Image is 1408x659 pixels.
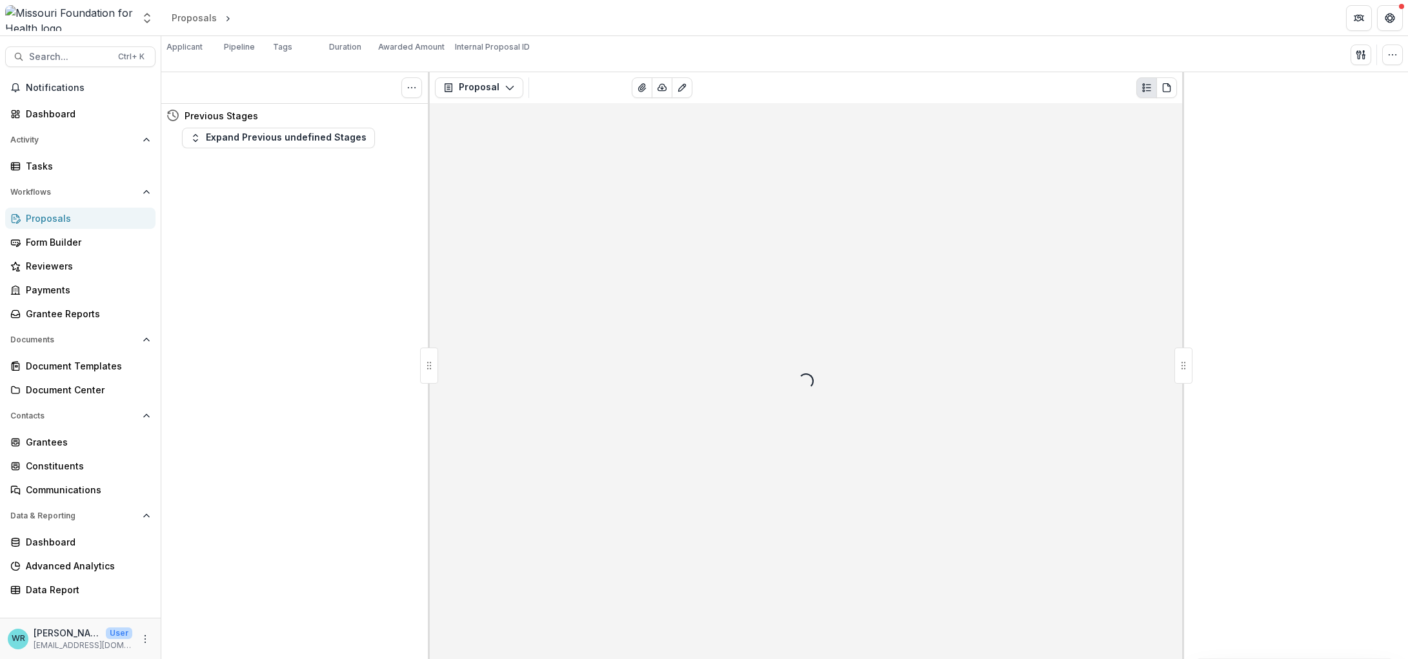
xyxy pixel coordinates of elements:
[5,329,156,350] button: Open Documents
[672,77,692,98] button: Edit as form
[26,159,145,173] div: Tasks
[5,479,156,500] a: Communications
[10,188,137,197] span: Workflows
[5,355,156,377] a: Document Templates
[26,259,145,273] div: Reviewers
[138,5,156,31] button: Open entity switcher
[10,411,137,420] span: Contacts
[26,307,145,320] div: Grantee Reports
[435,77,523,98] button: Proposal
[172,11,217,25] div: Proposals
[273,41,292,53] p: Tags
[26,383,145,397] div: Document Center
[632,77,652,98] button: View Attached Files
[5,155,156,177] a: Tasks
[185,109,258,123] h4: Previous Stages
[5,431,156,453] a: Grantees
[1346,5,1372,31] button: Partners
[26,83,150,93] span: Notifications
[5,379,156,400] a: Document Center
[26,535,145,549] div: Dashboard
[5,231,156,253] a: Form Builder
[26,211,145,225] div: Proposals
[26,283,145,297] div: Payments
[5,555,156,576] a: Advanced Analytics
[34,626,101,640] p: [PERSON_NAME]
[5,579,156,600] a: Data Report
[5,130,156,150] button: Open Activity
[10,135,137,144] span: Activity
[34,640,132,651] p: [EMAIL_ADDRESS][DOMAIN_NAME]
[137,631,153,647] button: More
[182,128,375,148] button: Expand Previous undefined Stages
[5,303,156,324] a: Grantee Reports
[401,77,422,98] button: Toggle View Cancelled Tasks
[26,583,145,596] div: Data Report
[10,335,137,344] span: Documents
[455,41,530,53] p: Internal Proposal ID
[5,77,156,98] button: Notifications
[26,459,145,473] div: Constituents
[5,531,156,553] a: Dashboard
[12,634,25,643] div: Wendy Rohrbach
[5,103,156,124] a: Dashboard
[26,559,145,573] div: Advanced Analytics
[1156,77,1177,98] button: PDF view
[26,483,145,497] div: Communications
[166,8,222,27] a: Proposals
[5,5,133,31] img: Missouri Foundation for Health logo
[5,182,156,202] button: Open Workflows
[10,511,137,520] span: Data & Reporting
[5,406,156,426] button: Open Contacts
[26,359,145,373] div: Document Templates
[5,506,156,526] button: Open Data & Reporting
[5,279,156,300] a: Payments
[5,208,156,229] a: Proposals
[5,46,156,67] button: Search...
[166,41,203,53] p: Applicant
[106,627,132,639] p: User
[29,52,110,63] span: Search...
[26,235,145,249] div: Form Builder
[26,435,145,449] div: Grantees
[224,41,255,53] p: Pipeline
[26,107,145,121] div: Dashboard
[378,41,445,53] p: Awarded Amount
[5,255,156,277] a: Reviewers
[329,41,361,53] p: Duration
[1377,5,1403,31] button: Get Help
[1136,77,1157,98] button: Plaintext view
[5,455,156,477] a: Constituents
[116,50,147,64] div: Ctrl + K
[166,8,288,27] nav: breadcrumb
